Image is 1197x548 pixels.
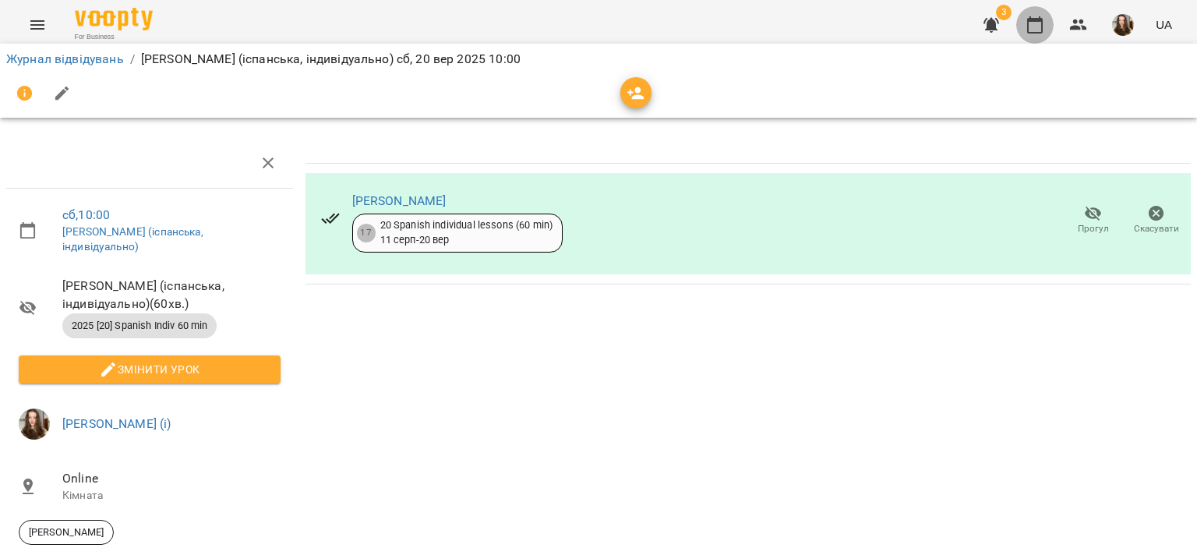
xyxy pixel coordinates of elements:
button: Скасувати [1125,199,1188,242]
button: Змінити урок [19,355,281,384]
span: For Business [75,32,153,42]
button: Прогул [1061,199,1125,242]
span: Online [62,469,281,488]
div: 20 Spanish individual lessons (60 min) 11 серп - 20 вер [380,218,553,247]
img: Voopty Logo [75,8,153,30]
img: f828951e34a2a7ae30fa923eeeaf7e77.jpg [19,408,50,440]
span: [PERSON_NAME] (іспанська, індивідуально) ( 60 хв. ) [62,277,281,313]
a: [PERSON_NAME] [352,193,447,208]
span: [PERSON_NAME] [19,525,113,539]
span: UA [1156,16,1172,33]
a: [PERSON_NAME] (іспанська, індивідуально) [62,225,203,253]
img: f828951e34a2a7ae30fa923eeeaf7e77.jpg [1112,14,1134,36]
p: [PERSON_NAME] (іспанська, індивідуально) сб, 20 вер 2025 10:00 [141,50,521,69]
span: 2025 [20] Spanish Indiv 60 min [62,319,217,333]
span: 3 [996,5,1012,20]
div: 17 [357,224,376,242]
a: Журнал відвідувань [6,51,124,66]
a: сб , 10:00 [62,207,110,222]
nav: breadcrumb [6,50,1191,69]
button: Menu [19,6,56,44]
p: Кімната [62,488,281,504]
div: [PERSON_NAME] [19,520,114,545]
button: UA [1149,10,1178,39]
span: Скасувати [1134,222,1179,235]
span: Змінити урок [31,360,268,379]
li: / [130,50,135,69]
span: Прогул [1078,222,1109,235]
a: [PERSON_NAME] (і) [62,416,171,431]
